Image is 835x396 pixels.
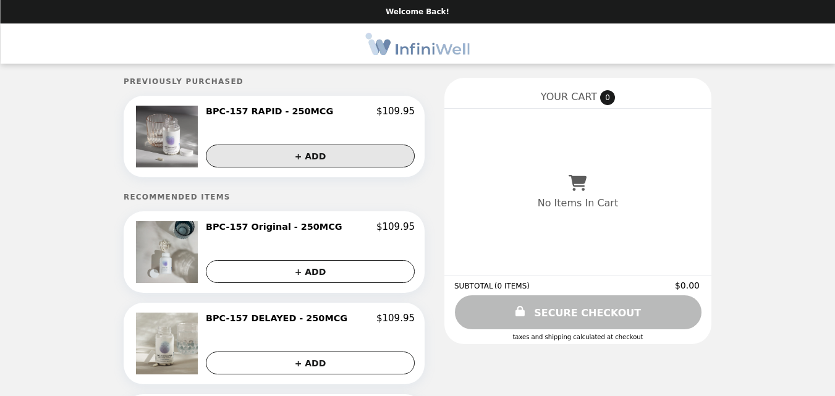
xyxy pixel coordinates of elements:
p: $109.95 [376,221,415,232]
h5: Previously Purchased [124,77,425,86]
h2: BPC-157 RAPID - 250MCG [206,106,338,117]
h5: Recommended Items [124,193,425,201]
h2: BPC-157 Original - 250MCG [206,221,347,232]
div: Taxes and Shipping calculated at checkout [454,334,701,340]
h2: BPC-157 DELAYED - 250MCG [206,313,352,324]
span: YOUR CART [541,91,597,103]
button: + ADD [206,260,415,283]
span: SUBTOTAL [454,282,494,290]
p: $109.95 [376,106,415,117]
img: BPC-157 DELAYED - 250MCG [136,313,201,374]
button: + ADD [206,352,415,374]
span: ( 0 ITEMS ) [494,282,530,290]
p: No Items In Cart [538,197,618,209]
img: Brand Logo [366,31,470,56]
span: 0 [600,90,615,105]
img: BPC-157 RAPID - 250MCG [136,106,201,167]
button: + ADD [206,145,415,167]
span: $0.00 [675,280,701,290]
img: BPC-157 Original - 250MCG [136,221,201,283]
p: $109.95 [376,313,415,324]
p: Welcome Back! [386,7,449,16]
